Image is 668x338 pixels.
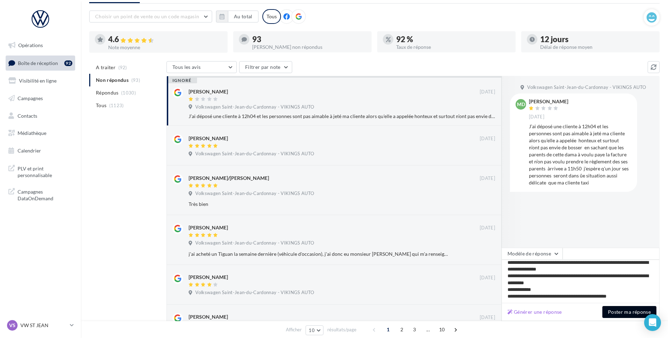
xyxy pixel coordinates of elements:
span: Campagnes [18,95,43,101]
button: Générer une réponse [505,308,565,316]
div: J’ai déposé une cliente à 12h04 et les personnes sont pas aimable à jeté ma cliente alors qu'elle... [189,113,495,120]
a: Visibilité en ligne [4,73,77,88]
span: Médiathèque [18,130,46,136]
span: (1030) [121,90,136,96]
a: Médiathèque [4,126,77,141]
span: [DATE] [480,89,495,95]
span: Afficher [286,326,302,333]
a: Contacts [4,109,77,123]
span: 10 [309,327,315,333]
button: Modèle de réponse [502,248,563,260]
span: Volkswagen Saint-Jean-du-Cardonnay - VIKINGS AUTO [195,151,314,157]
div: 4.6 [108,35,222,44]
span: Volkswagen Saint-Jean-du-Cardonnay - VIKINGS AUTO [195,240,314,246]
span: (1123) [109,103,124,108]
span: [DATE] [529,114,544,120]
button: Poster ma réponse [602,306,656,318]
span: Volkswagen Saint-Jean-du-Cardonnay - VIKINGS AUTO [527,84,646,91]
span: VS [9,322,15,329]
span: Boîte de réception [18,60,58,66]
span: [DATE] [480,175,495,182]
span: Visibilité en ligne [19,78,57,84]
button: Filtrer par note [239,61,292,73]
div: Tous [262,9,281,24]
div: Taux de réponse [396,45,510,50]
span: ... [423,324,434,335]
span: Volkswagen Saint-Jean-du-Cardonnay - VIKINGS AUTO [195,290,314,296]
div: [PERSON_NAME] non répondus [252,45,366,50]
div: [PERSON_NAME] [189,313,228,320]
span: 2 [396,324,407,335]
span: Tous les avis [172,64,201,70]
span: Volkswagen Saint-Jean-du-Cardonnay - VIKINGS AUTO [195,104,314,110]
div: [PERSON_NAME] [189,88,228,95]
div: Délai de réponse moyen [540,45,654,50]
span: A traiter [96,64,116,71]
span: Choisir un point de vente ou un code magasin [95,13,199,19]
span: Répondus [96,89,119,96]
div: Très bien [189,201,450,208]
a: VS VW ST JEAN [6,319,75,332]
button: Au total [216,11,258,22]
span: PLV et print personnalisable [18,164,72,179]
div: 93 [252,35,366,43]
button: Choisir un point de vente ou un code magasin [89,11,212,22]
span: MD [517,101,525,108]
span: Calendrier [18,148,41,154]
div: Note moyenne [108,45,222,50]
div: [PERSON_NAME] [189,274,228,281]
p: VW ST JEAN [20,322,67,329]
span: 3 [409,324,420,335]
div: J’ai déposé une cliente à 12h04 et les personnes sont pas aimable à jeté ma cliente alors qu'elle... [529,123,631,186]
div: [PERSON_NAME] [189,135,228,142]
span: [DATE] [480,314,495,321]
button: Tous les avis [166,61,237,73]
span: Tous [96,102,106,109]
span: Opérations [18,42,43,48]
div: [PERSON_NAME] [529,99,568,104]
span: 10 [436,324,448,335]
div: [PERSON_NAME]/[PERSON_NAME] [189,175,269,182]
span: Campagnes DataOnDemand [18,187,72,202]
a: PLV et print personnalisable [4,161,77,182]
div: [PERSON_NAME] [189,224,228,231]
span: [DATE] [480,136,495,142]
span: Volkswagen Saint-Jean-du-Cardonnay - VIKINGS AUTO [195,190,314,197]
a: Campagnes DataOnDemand [4,184,77,205]
a: Boîte de réception92 [4,56,77,71]
a: Opérations [4,38,77,53]
a: Calendrier [4,143,77,158]
span: Contacts [18,112,37,118]
button: Au total [228,11,258,22]
span: [DATE] [480,225,495,231]
div: Open Intercom Messenger [644,314,661,331]
button: 10 [306,325,323,335]
div: 92 % [396,35,510,43]
span: 1 [382,324,394,335]
span: résultats/page [327,326,356,333]
span: [DATE] [480,275,495,281]
div: ignoré [167,78,197,83]
div: 92 [64,60,72,66]
a: Campagnes [4,91,77,106]
span: (92) [118,65,127,70]
div: 12 jours [540,35,654,43]
div: j'ai acheté un Tiguan la semaine dernière (véhicule d'occasion), j'ai donc eu monsieur [PERSON_NA... [189,251,450,258]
